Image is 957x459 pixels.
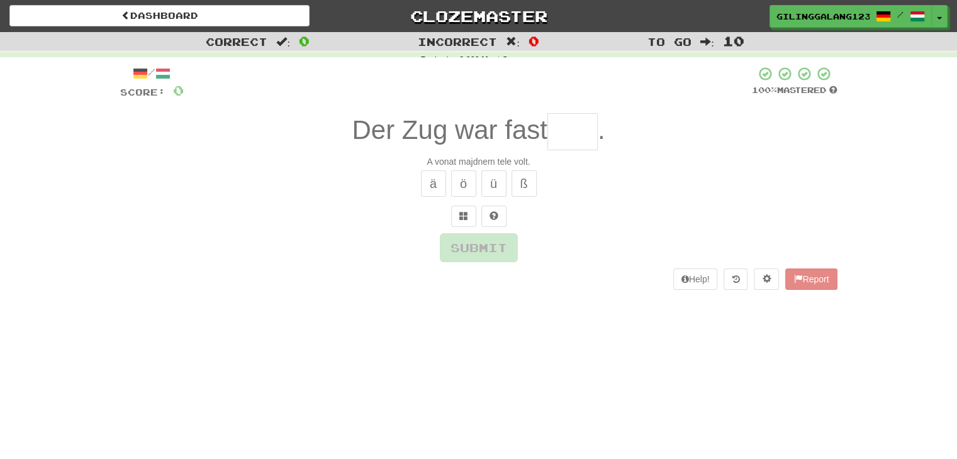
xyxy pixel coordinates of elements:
div: Mastered [752,85,837,96]
span: Correct [206,35,267,48]
span: / [897,10,904,19]
span: 100 % [752,85,777,95]
button: ä [421,170,446,197]
span: Der Zug war fast [352,115,547,145]
span: : [700,36,714,47]
span: Incorrect [418,35,497,48]
button: ö [451,170,476,197]
span: 0 [299,33,310,48]
span: 0 [173,82,184,98]
a: Clozemaster [328,5,629,27]
span: : [276,36,290,47]
a: Dashboard [9,5,310,26]
button: Submit [440,233,518,262]
span: . [598,115,605,145]
span: 0 [529,33,539,48]
span: Score: [120,87,165,97]
button: Single letter hint - you only get 1 per sentence and score half the points! alt+h [481,206,506,227]
button: ü [481,170,506,197]
button: Help! [673,268,718,290]
button: Round history (alt+y) [724,268,747,290]
button: Report [785,268,837,290]
span: GIlinggalang123 [776,11,870,22]
span: To go [647,35,691,48]
span: 10 [723,33,744,48]
div: / [120,66,184,82]
button: Switch sentence to multiple choice alt+p [451,206,476,227]
a: GIlinggalang123 / [770,5,932,28]
strong: 2,000 Most Common [459,55,536,64]
button: ß [512,170,537,197]
span: : [506,36,520,47]
div: A vonat majdnem tele volt. [120,155,837,168]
